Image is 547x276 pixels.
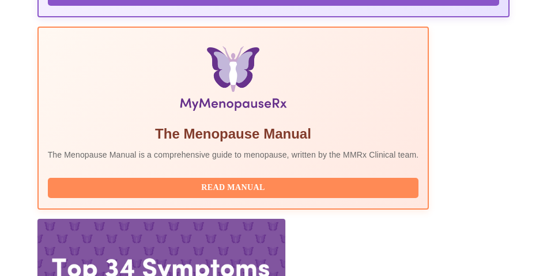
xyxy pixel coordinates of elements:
span: Read Manual [59,181,408,195]
img: Menopause Manual [107,46,360,115]
p: The Menopause Manual is a comprehensive guide to menopause, written by the MMRx Clinical team. [48,149,419,161]
h5: The Menopause Manual [48,125,419,143]
a: Read Manual [48,182,422,192]
button: Read Manual [48,178,419,198]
